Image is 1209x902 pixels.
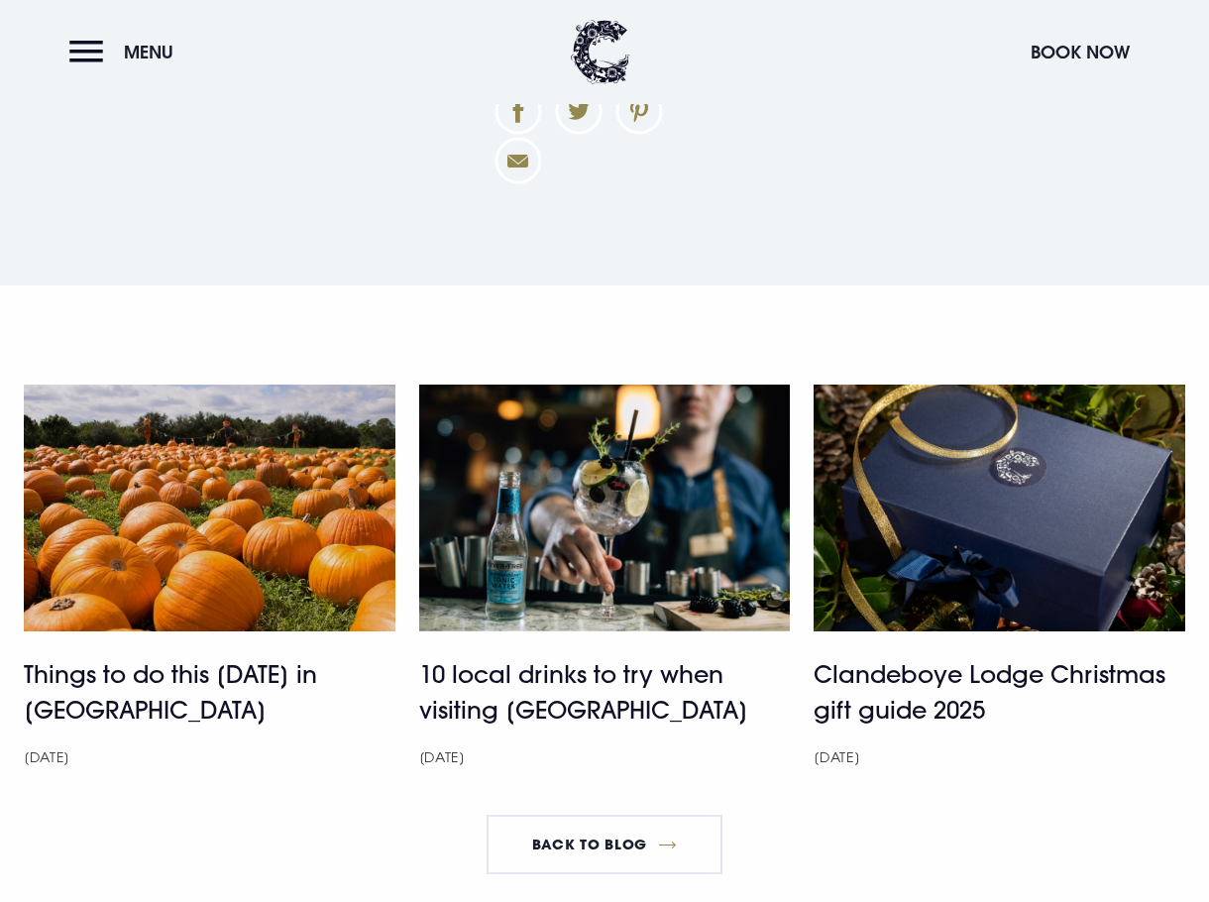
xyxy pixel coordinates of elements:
[814,748,1185,765] div: [DATE]
[1021,31,1140,73] button: Book Now
[24,385,395,631] img: Halloween Events Northern Ireland
[419,656,791,728] h4: 10 local drinks to try when visiting [GEOGRAPHIC_DATA]
[24,656,395,728] h4: Things to do this [DATE] in [GEOGRAPHIC_DATA]
[419,385,791,632] img: Gin and tonic local drink in Northern Ireland
[814,385,1185,765] a: A Christmas gift voucher in Northern Ireland Clandeboye Lodge Christmas gift guide 2025 [DATE]
[69,31,183,73] button: Menu
[124,41,173,63] span: Menu
[419,385,791,765] a: Gin and tonic local drink in Northern Ireland 10 local drinks to try when visiting [GEOGRAPHIC_DA...
[24,385,395,765] a: Halloween Events Northern Ireland Things to do this [DATE] in [GEOGRAPHIC_DATA] [DATE]
[24,748,395,765] div: [DATE]
[419,748,791,765] div: [DATE]
[487,815,721,874] a: Back to blog
[571,20,630,84] img: Clandeboye Lodge
[814,385,1185,632] img: A Christmas gift voucher in Northern Ireland
[814,656,1185,728] h4: Clandeboye Lodge Christmas gift guide 2025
